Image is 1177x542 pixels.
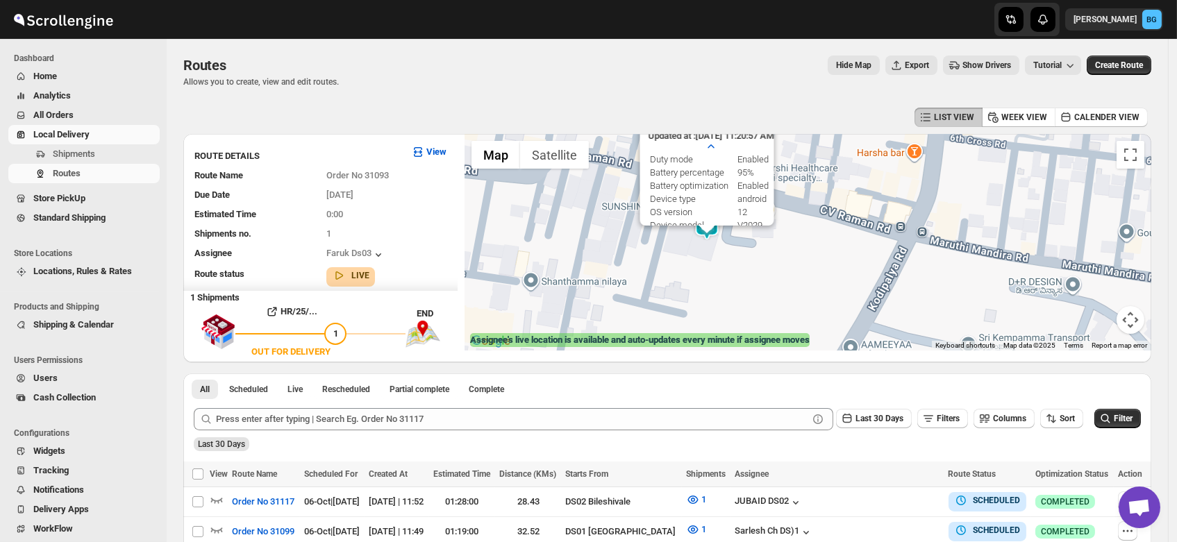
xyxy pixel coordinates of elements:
span: 1 [701,524,706,534]
span: Products and Shipping [14,301,160,312]
span: Device type [650,194,696,204]
span: Configurations [14,427,160,439]
input: Press enter after typing | Search Eg. Order No 31117 [216,408,808,430]
div: OUT FOR DELIVERY [251,345,331,359]
span: OS version [650,207,692,217]
div: [DATE] | 11:52 [369,495,424,509]
span: Store PickUp [33,193,85,203]
button: Filters [917,409,968,428]
span: Route status [194,269,244,279]
span: Estimated Time [433,469,490,479]
span: Widgets [33,446,65,456]
button: Filter [1094,409,1141,428]
span: Dashboard [14,53,160,64]
button: Columns [974,409,1035,428]
button: HR/25/... [235,300,347,323]
span: View [210,469,228,479]
span: Order No 31117 [232,495,294,509]
button: WorkFlow [8,519,160,539]
span: Brajesh Giri [1142,10,1162,29]
p: Updated at : [DATE] 11:20:57 AM [648,130,774,141]
button: Users [8,369,160,388]
b: View [426,146,446,157]
b: SCHEDULED [974,496,1021,505]
span: Notifications [33,484,84,495]
span: COMPLETED [1041,496,1090,507]
span: 12 [737,207,747,217]
span: Local Delivery [33,129,90,139]
button: 1 [678,489,715,511]
div: Sarlesh Ch DS)1 [735,525,813,539]
button: Show Drivers [943,56,1019,75]
button: Sort [1040,409,1083,428]
span: Delivery Apps [33,504,89,514]
span: Due Date [194,189,230,200]
span: Route Status [949,469,996,479]
span: Complete [469,384,504,395]
button: SCHEDULED [954,523,1021,537]
span: Device model [650,220,704,230]
span: 1 [326,228,331,239]
span: Analytics [33,90,71,101]
span: LIST VIEW [934,112,974,123]
span: Home [33,71,57,81]
b: 1 Shipments [183,285,240,303]
a: Open this area in Google Maps (opens a new window) [468,332,514,350]
div: JUBAID DS02 [735,496,803,509]
span: All Orders [33,110,74,120]
span: Rescheduled [322,384,370,395]
span: Assignee [735,469,769,479]
span: Route Name [232,469,277,479]
button: Show satellite imagery [520,141,589,169]
button: Keyboard shortcuts [935,341,995,350]
button: Show street map [471,141,520,169]
div: DS01 [GEOGRAPHIC_DATA] [565,525,678,539]
span: V2029 [737,220,762,230]
button: Notifications [8,480,160,500]
span: [DATE] [326,189,353,200]
span: All [200,384,210,395]
span: Order No 31099 [232,525,294,539]
span: Shipments no. [194,228,251,239]
button: Analytics [8,86,160,105]
span: Partial complete [390,384,449,395]
div: Faruk Ds03 [326,248,385,262]
span: Users [33,373,58,383]
span: Columns [993,414,1026,423]
img: shop.svg [201,305,235,359]
span: Battery optimization [650,180,728,191]
div: 28.43 [499,495,557,509]
span: Export [905,60,929,71]
span: Routes [53,168,81,178]
span: 06-Oct | [DATE] [304,526,360,536]
button: Order No 31117 [224,491,303,513]
span: Last 30 Days [855,414,903,423]
div: 01:19:00 [433,525,491,539]
span: Store Locations [14,248,160,259]
button: All Orders [8,105,160,125]
span: Cash Collection [33,392,96,403]
span: WEEK VIEW [1001,112,1047,123]
button: Create Route [1087,56,1151,75]
div: [DATE] | 11:49 [369,525,424,539]
span: Live [287,384,303,395]
span: Assignee [194,248,232,258]
button: Map action label [828,56,880,75]
span: Create Route [1095,60,1143,71]
span: Locations, Rules & Rates [33,266,132,276]
button: Routes [8,164,160,183]
span: Users Permissions [14,355,160,366]
span: Shipments [686,469,726,479]
div: Open chat [1119,486,1160,528]
button: Locations, Rules & Rates [8,262,160,281]
span: Route Name [194,170,243,180]
span: Created At [369,469,408,479]
span: Routes [183,57,226,74]
img: trip_end.png [406,321,440,347]
button: Tracking [8,461,160,480]
div: END [417,307,458,321]
button: WEEK VIEW [982,108,1055,127]
span: Action [1118,469,1142,479]
img: ScrollEngine [11,2,115,37]
button: CALENDER VIEW [1055,108,1148,127]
